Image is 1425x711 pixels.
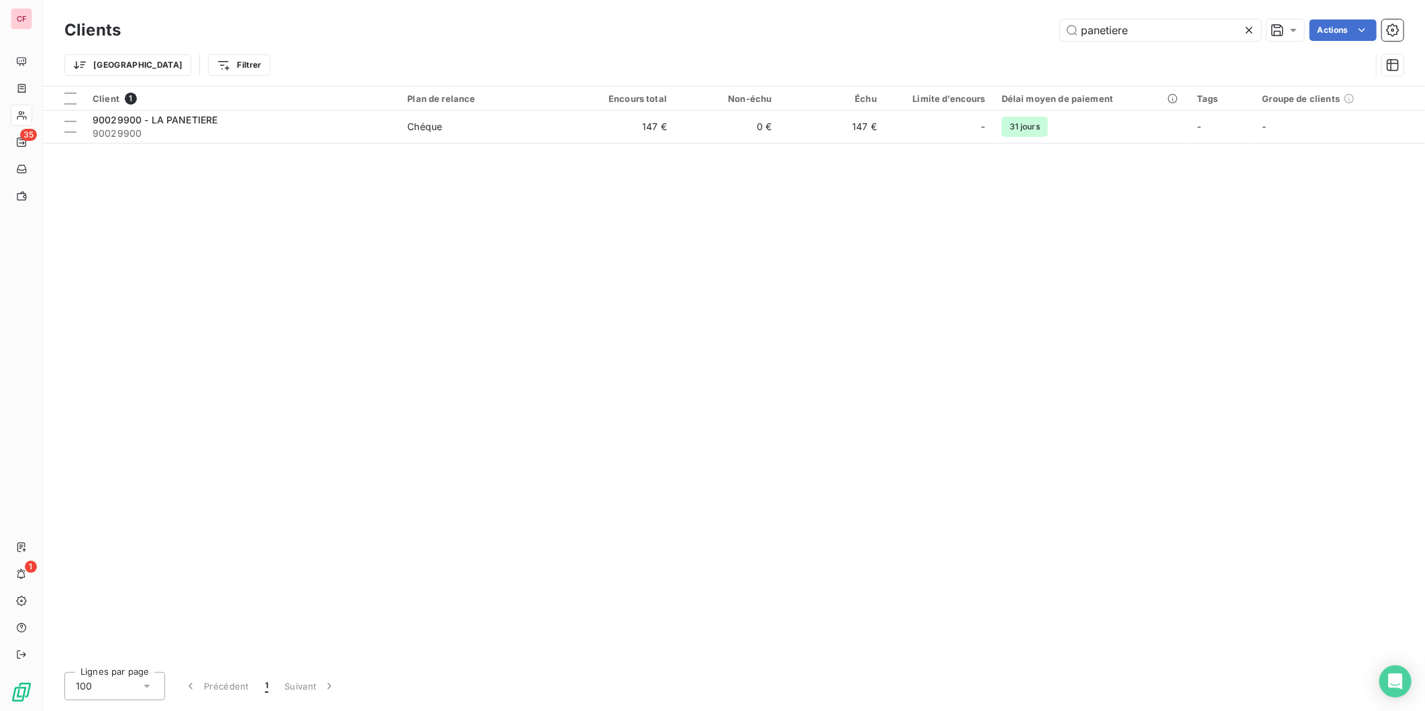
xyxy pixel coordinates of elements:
div: CF [11,8,32,30]
button: 1 [257,672,276,700]
span: - [1263,121,1267,132]
span: 90029900 [93,127,391,140]
span: - [1197,121,1201,132]
span: - [982,120,986,133]
div: Limite d’encours [893,93,986,104]
div: Chéque [407,120,442,133]
img: Logo LeanPay [11,681,32,703]
span: Client [93,93,119,104]
div: Non-échu [683,93,772,104]
div: Tags [1197,93,1246,104]
button: Suivant [276,672,344,700]
td: 0 € [675,111,780,143]
span: Groupe de clients [1263,93,1340,104]
div: Open Intercom Messenger [1379,665,1412,698]
span: 1 [265,679,268,693]
div: Plan de relance [407,93,562,104]
span: 35 [20,129,37,141]
span: 100 [76,679,92,693]
td: 147 € [570,111,675,143]
div: Délai moyen de paiement [1002,93,1181,104]
input: Rechercher [1060,19,1261,41]
a: 35 [11,131,32,153]
button: Actions [1310,19,1377,41]
div: Encours total [578,93,667,104]
span: 90029900 - LA PANETIERE [93,114,217,125]
td: 147 € [780,111,885,143]
button: [GEOGRAPHIC_DATA] [64,54,191,76]
span: 1 [25,561,37,573]
h3: Clients [64,18,121,42]
div: Échu [788,93,877,104]
span: 1 [125,93,137,105]
span: 31 jours [1002,117,1048,137]
button: Filtrer [208,54,270,76]
button: Précédent [176,672,257,700]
